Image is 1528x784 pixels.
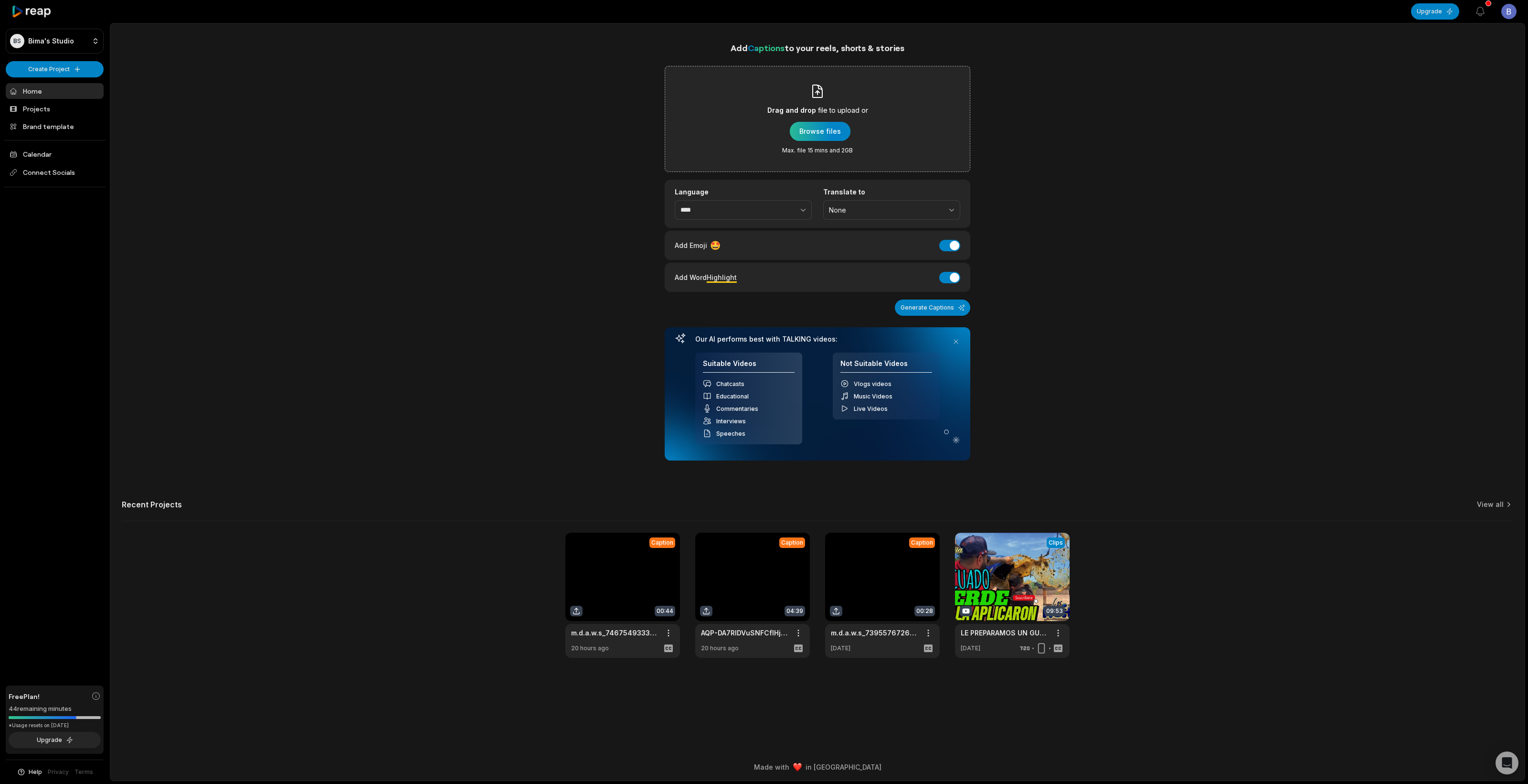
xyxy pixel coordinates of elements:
span: None [829,206,941,215]
a: LE PREPARAMOS UN GUACHICOLITO AL MAGO BERLIN Y ME TOCÓ AMI [961,628,1049,638]
a: m.d.a.w.s_7395576726727839008 [831,628,919,638]
span: Max. file 15 mins and 2GB [782,147,853,154]
button: Generate Captions [895,300,970,316]
button: None [823,200,960,220]
a: Projects [6,101,104,117]
h2: Recent Projects [122,500,182,509]
h3: Our AI performs best with TALKING videos: [695,335,940,344]
label: Translate to [823,188,960,196]
div: *Usage resets on [DATE] [9,722,101,729]
a: Terms [74,768,93,776]
div: Open Intercom Messenger [1496,752,1518,774]
button: Upgrade [9,732,101,748]
span: Educational [716,393,749,400]
span: Captions [748,43,785,53]
div: BS [10,34,24,48]
span: Speeches [716,430,745,437]
span: Chatcasts [716,380,744,387]
span: Free Plan! [9,691,40,701]
a: m.d.a.w.s_7467549333328710945 [571,628,659,638]
span: Interviews [716,418,746,425]
button: Drag and dropfile to upload orMax. file 15 mins and 2GB [790,122,850,141]
button: Upgrade [1411,3,1459,20]
div: Add Word [675,271,737,284]
span: Music Videos [854,393,892,400]
a: Brand template [6,118,104,134]
span: 🤩 [710,239,721,252]
a: Home [6,83,104,99]
span: Highlight [707,273,737,281]
a: AQP-DA7RlDVuSNFCfIHj9Fs-uPC0xOsLwqzKFFngdBTJT6oqYJpv-s1SN6Ry-7svDS0qmI5Hvrm-EFL5jDtZgf_mcdoi-mlhD... [701,628,789,638]
span: Add Emoji [675,240,707,250]
a: View all [1477,500,1504,509]
button: Help [17,768,42,776]
h1: Add to your reels, shorts & stories [665,41,970,54]
img: heart emoji [793,763,802,772]
div: Made with in [GEOGRAPHIC_DATA] [119,762,1516,772]
span: Vlogs videos [854,380,891,387]
button: Create Project [6,61,104,77]
span: Connect Socials [6,164,104,181]
h4: Suitable Videos [703,359,795,373]
p: Bima's Studio [28,37,74,45]
span: Drag and drop [767,105,816,116]
span: file to upload or [818,105,868,116]
h4: Not Suitable Videos [840,359,932,373]
div: 44 remaining minutes [9,704,101,714]
a: Calendar [6,146,104,162]
span: Commentaries [716,405,758,412]
span: Help [29,768,42,776]
label: Language [675,188,812,196]
span: Live Videos [854,405,888,412]
a: Privacy [48,768,69,776]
